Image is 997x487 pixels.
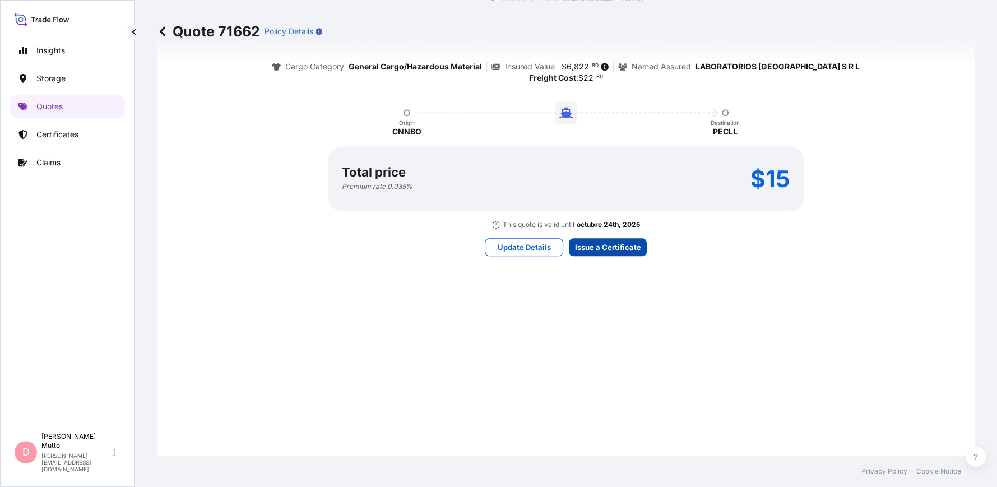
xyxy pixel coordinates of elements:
[577,220,640,229] p: octubre 24th, 2025
[861,467,907,476] a: Privacy Policy
[10,95,125,118] a: Quotes
[36,101,63,112] p: Quotes
[505,61,555,72] p: Insured Value
[750,170,790,188] p: $15
[10,67,125,90] a: Storage
[569,238,647,256] button: Issue a Certificate
[578,74,583,82] span: $
[583,74,593,82] span: 22
[485,238,563,256] button: Update Details
[36,129,78,140] p: Certificates
[342,182,412,191] p: Premium rate 0.035 %
[10,151,125,174] a: Claims
[594,75,596,79] span: .
[265,26,313,37] p: Policy Details
[36,73,66,84] p: Storage
[567,63,572,71] span: 6
[592,64,599,68] span: 80
[399,119,415,126] p: Origin
[157,22,260,40] p: Quote 71662
[503,220,574,229] p: This quote is valid until
[695,61,860,72] p: LABORATORIOS [GEOGRAPHIC_DATA] S R L
[41,432,111,450] p: [PERSON_NAME] Mutto
[285,61,344,72] p: Cargo Category
[574,63,589,71] span: 822
[529,73,576,82] b: Freight Cost
[711,119,740,126] p: Destination
[575,242,641,253] p: Issue a Certificate
[392,126,421,137] p: CNNBO
[632,61,691,72] p: Named Assured
[916,467,961,476] a: Cookie Notice
[572,63,574,71] span: ,
[562,63,567,71] span: $
[349,61,482,72] p: General Cargo/Hazardous Material
[713,126,738,137] p: PECLL
[590,64,591,68] span: .
[10,39,125,62] a: Insights
[596,75,602,79] span: 80
[342,166,406,178] p: Total price
[498,242,551,253] p: Update Details
[36,157,61,168] p: Claims
[22,447,30,458] span: D
[41,452,111,472] p: [PERSON_NAME][EMAIL_ADDRESS][DOMAIN_NAME]
[529,72,603,84] p: :
[10,123,125,146] a: Certificates
[36,45,65,56] p: Insights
